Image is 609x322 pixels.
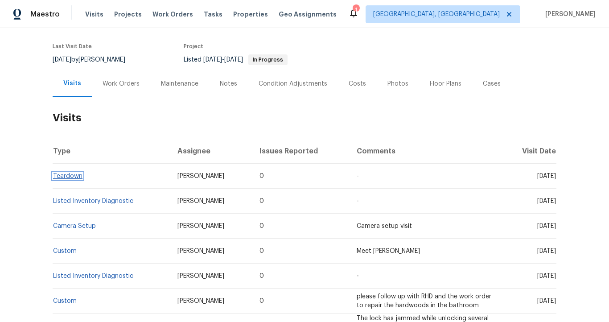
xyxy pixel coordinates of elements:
[537,248,556,254] span: [DATE]
[53,273,133,279] a: Listed Inventory Diagnostic
[177,298,224,304] span: [PERSON_NAME]
[177,198,224,204] span: [PERSON_NAME]
[224,57,243,63] span: [DATE]
[177,248,224,254] span: [PERSON_NAME]
[177,223,224,229] span: [PERSON_NAME]
[259,198,264,204] span: 0
[170,139,252,164] th: Assignee
[53,54,136,65] div: by [PERSON_NAME]
[252,139,350,164] th: Issues Reported
[357,198,359,204] span: -
[373,10,500,19] span: [GEOGRAPHIC_DATA], [GEOGRAPHIC_DATA]
[357,293,491,309] span: please follow up with RHD and the work order to repair the hardwoods in the bathroom
[114,10,142,19] span: Projects
[103,79,140,88] div: Work Orders
[259,173,264,179] span: 0
[53,298,77,304] a: Custom
[152,10,193,19] span: Work Orders
[542,10,596,19] span: [PERSON_NAME]
[349,79,366,88] div: Costs
[177,273,224,279] span: [PERSON_NAME]
[357,223,412,229] span: Camera setup visit
[184,57,288,63] span: Listed
[233,10,268,19] span: Properties
[53,198,133,204] a: Listed Inventory Diagnostic
[350,139,501,164] th: Comments
[501,139,556,164] th: Visit Date
[259,223,264,229] span: 0
[30,10,60,19] span: Maestro
[357,273,359,279] span: -
[220,79,237,88] div: Notes
[259,248,264,254] span: 0
[53,173,82,179] a: Teardown
[53,44,92,49] span: Last Visit Date
[177,173,224,179] span: [PERSON_NAME]
[537,173,556,179] span: [DATE]
[537,223,556,229] span: [DATE]
[85,10,103,19] span: Visits
[387,79,408,88] div: Photos
[53,97,556,139] h2: Visits
[537,298,556,304] span: [DATE]
[53,57,71,63] span: [DATE]
[353,5,359,14] div: 1
[357,248,420,254] span: Meet [PERSON_NAME]
[537,198,556,204] span: [DATE]
[161,79,198,88] div: Maintenance
[204,11,222,17] span: Tasks
[184,44,203,49] span: Project
[259,273,264,279] span: 0
[203,57,222,63] span: [DATE]
[537,273,556,279] span: [DATE]
[357,173,359,179] span: -
[483,79,501,88] div: Cases
[430,79,461,88] div: Floor Plans
[279,10,337,19] span: Geo Assignments
[53,248,77,254] a: Custom
[203,57,243,63] span: -
[53,139,170,164] th: Type
[249,57,287,62] span: In Progress
[53,223,96,229] a: Camera Setup
[63,79,81,88] div: Visits
[259,79,327,88] div: Condition Adjustments
[259,298,264,304] span: 0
